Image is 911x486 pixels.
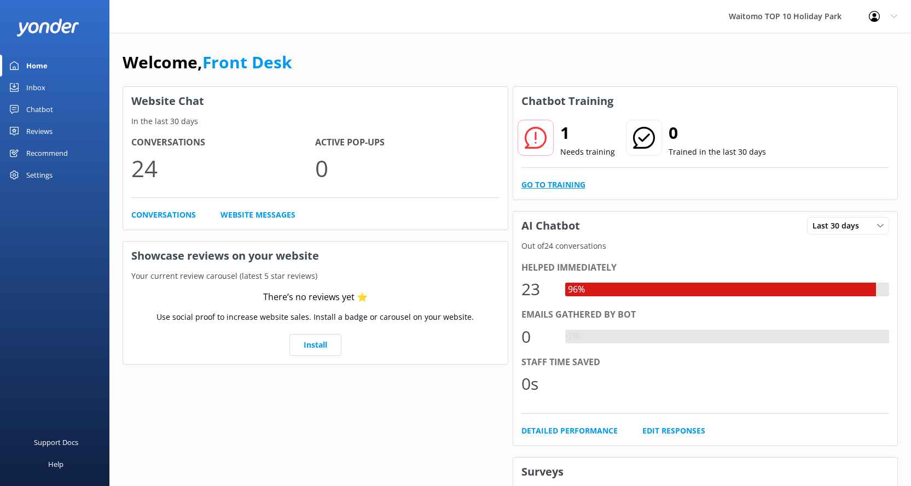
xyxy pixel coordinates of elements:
[813,220,866,232] span: Last 30 days
[521,355,890,370] div: Staff time saved
[26,164,53,186] div: Settings
[513,458,898,486] h3: Surveys
[48,453,63,475] div: Help
[513,240,898,252] p: Out of 24 conversations
[221,209,295,221] a: Website Messages
[26,120,53,142] div: Reviews
[131,209,196,221] a: Conversations
[521,425,618,437] a: Detailed Performance
[669,146,766,158] p: Trained in the last 30 days
[263,290,368,305] div: There’s no reviews yet ⭐
[26,98,53,120] div: Chatbot
[16,19,79,37] img: yonder-white-logo.png
[521,261,890,275] div: Helped immediately
[34,431,78,453] div: Support Docs
[123,115,508,127] p: In the last 30 days
[521,324,554,350] div: 0
[513,212,588,240] h3: AI Chatbot
[131,136,315,150] h4: Conversations
[289,334,341,356] a: Install
[26,55,48,77] div: Home
[560,120,615,146] h2: 1
[26,142,68,164] div: Recommend
[642,425,705,437] a: Edit Responses
[565,283,588,297] div: 96%
[131,150,315,186] p: 24
[202,51,292,73] a: Front Desk
[565,330,583,344] div: 0%
[513,87,622,115] h3: Chatbot Training
[521,371,554,397] div: 0s
[315,136,499,150] h4: Active Pop-ups
[521,308,890,322] div: Emails gathered by bot
[123,242,508,270] h3: Showcase reviews on your website
[123,49,292,75] h1: Welcome,
[669,120,766,146] h2: 0
[156,311,474,323] p: Use social proof to increase website sales. Install a badge or carousel on your website.
[123,87,508,115] h3: Website Chat
[123,270,508,282] p: Your current review carousel (latest 5 star reviews)
[560,146,615,158] p: Needs training
[26,77,45,98] div: Inbox
[315,150,499,186] p: 0
[521,276,554,302] div: 23
[521,179,585,191] a: Go to Training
